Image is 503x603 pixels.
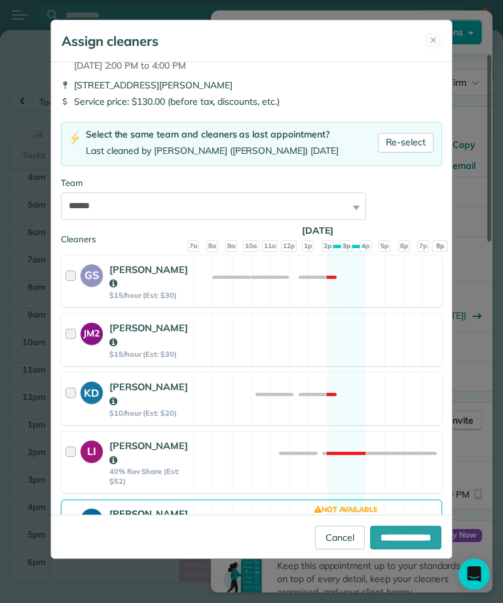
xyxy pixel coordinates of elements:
strong: $10/hour (Est: $20) [109,409,189,418]
strong: $15/hour (Est: $30) [109,291,189,300]
img: lightning-bolt-icon-94e5364df696ac2de96d3a42b8a9ff6ba979493684c50e6bbbcda72601fa0d29.png [69,132,81,145]
div: Select the same team and cleaners as last appointment? [86,128,339,141]
div: Team [61,177,442,190]
strong: [PERSON_NAME] [109,263,189,290]
strong: [PERSON_NAME] [109,321,189,348]
div: [STREET_ADDRESS][PERSON_NAME] [61,79,442,92]
strong: [PERSON_NAME] [109,380,189,407]
h5: Assign cleaners [62,32,158,50]
strong: CT [81,509,103,528]
div: Last cleaned by [PERSON_NAME] ([PERSON_NAME]) [DATE] [86,144,339,158]
strong: JM2 [81,323,103,340]
span: [DATE] 2:00 PM to 4:00 PM [74,59,200,72]
div: Service price: $130.00 (before tax, discounts, etc.) [61,95,442,108]
strong: [PERSON_NAME] [109,507,189,534]
a: Cancel [315,526,365,549]
strong: GS [81,265,103,283]
div: Cleaners [61,233,442,237]
strong: $15/hour (Est: $30) [109,350,189,359]
div: Open Intercom Messenger [458,558,490,590]
strong: KD [81,382,103,401]
span: ✕ [430,34,437,47]
a: Re-select [378,133,434,153]
strong: [PERSON_NAME] [109,439,189,466]
strong: 40% Rev Share (Est: $52) [109,467,189,486]
strong: LI [81,441,103,460]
